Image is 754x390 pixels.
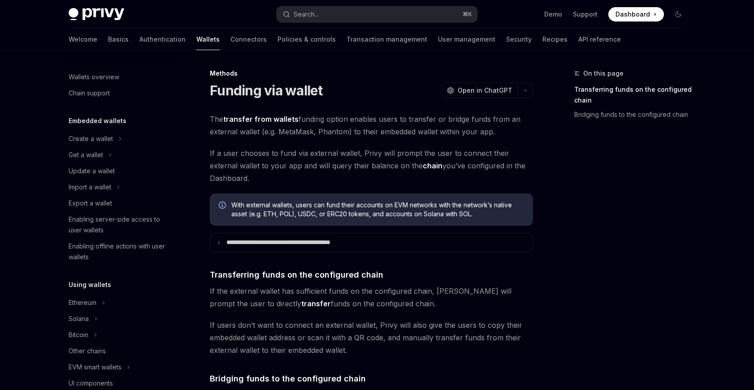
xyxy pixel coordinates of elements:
[573,10,598,19] a: Support
[231,201,524,219] span: With external wallets, users can fund their accounts on EVM networks with the network’s native as...
[210,147,533,184] span: If a user chooses to fund via external wallet, Privy will prompt the user to connect their extern...
[574,107,693,122] a: Bridging funds to the configured chain
[196,29,220,50] a: Wallets
[69,241,171,262] div: Enabling offline actions with user wallets
[583,68,624,79] span: On this page
[69,150,103,160] div: Get a wallet
[61,211,176,238] a: Enabling server-side access to user wallets
[61,179,176,195] button: Toggle Import a wallet section
[61,147,176,163] button: Toggle Get a wallet section
[69,297,96,308] div: Ethereum
[69,72,119,82] div: Wallets overview
[61,359,176,375] button: Toggle EVM smart wallets section
[61,327,176,343] button: Toggle Bitcoin section
[506,29,532,50] a: Security
[544,10,562,19] a: Demo
[578,29,621,50] a: API reference
[441,83,518,98] button: Open in ChatGPT
[223,115,299,124] strong: transfer from wallets
[69,182,111,193] div: Import a wallet
[615,10,650,19] span: Dashboard
[210,69,533,78] div: Methods
[210,82,323,99] h1: Funding via wallet
[438,29,495,50] a: User management
[61,69,176,85] a: Wallets overview
[61,343,176,359] a: Other chains
[463,11,472,18] span: ⌘ K
[69,166,115,176] div: Update a wallet
[277,29,336,50] a: Policies & controls
[574,82,693,107] a: Transferring funds on the configured chain
[69,214,171,236] div: Enabling server-side access to user wallets
[69,313,89,324] div: Solana
[210,269,383,281] span: Transferring funds on the configured chain
[69,198,112,209] div: Export a wallet
[347,29,427,50] a: Transaction management
[294,9,319,20] div: Search...
[61,85,176,101] a: Chain support
[277,6,477,22] button: Open search
[108,29,129,50] a: Basics
[61,163,176,179] a: Update a wallet
[210,319,533,356] span: If users don’t want to connect an external wallet, Privy will also give the users to copy their e...
[61,311,176,327] button: Toggle Solana section
[69,29,97,50] a: Welcome
[69,346,106,356] div: Other chains
[423,161,442,171] a: chain
[210,285,533,310] span: If the external wallet has sufficient funds on the configured chain, [PERSON_NAME] will prompt th...
[69,362,121,373] div: EVM smart wallets
[139,29,186,50] a: Authentication
[69,378,113,389] div: UI components
[69,88,110,99] div: Chain support
[69,8,124,21] img: dark logo
[458,86,512,95] span: Open in ChatGPT
[61,131,176,147] button: Toggle Create a wallet section
[230,29,267,50] a: Connectors
[542,29,568,50] a: Recipes
[61,238,176,265] a: Enabling offline actions with user wallets
[671,7,685,21] button: Toggle dark mode
[608,7,664,21] a: Dashboard
[69,116,126,126] h5: Embedded wallets
[61,195,176,211] a: Export a wallet
[61,295,176,311] button: Toggle Ethereum section
[301,299,331,308] strong: transfer
[69,279,111,290] h5: Using wallets
[69,133,113,144] div: Create a wallet
[69,330,88,340] div: Bitcoin
[210,113,533,138] span: The funding option enables users to transfer or bridge funds from an external wallet (e.g. MetaMa...
[219,201,228,210] svg: Info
